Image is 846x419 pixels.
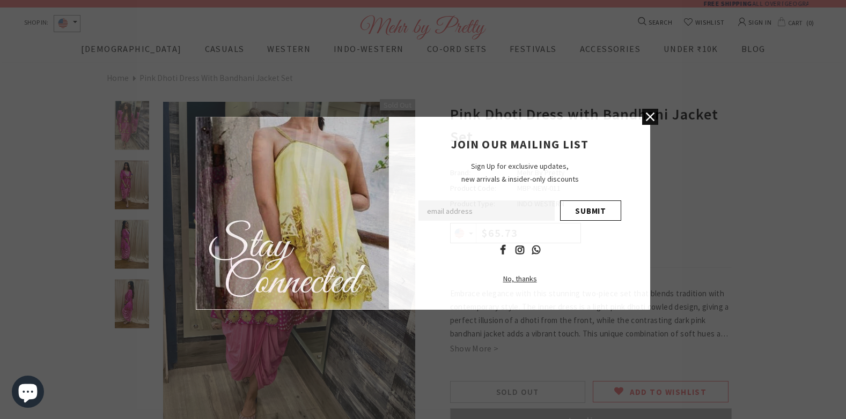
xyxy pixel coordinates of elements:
[451,137,588,152] span: JOIN OUR MAILING LIST
[9,376,47,410] inbox-online-store-chat: Shopify online store chat
[503,274,537,283] span: No, thanks
[642,109,658,125] a: Close
[418,200,555,221] input: Email Address
[560,200,621,221] input: Submit
[461,161,579,184] span: Sign Up for exclusive updates, new arrivals & insider-only discounts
